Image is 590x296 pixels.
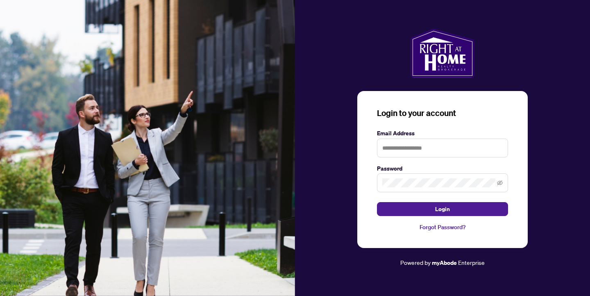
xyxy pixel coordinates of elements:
[377,129,508,138] label: Email Address
[377,164,508,173] label: Password
[400,259,431,266] span: Powered by
[458,259,485,266] span: Enterprise
[411,29,474,78] img: ma-logo
[497,180,503,186] span: eye-invisible
[432,258,457,267] a: myAbode
[435,203,450,216] span: Login
[377,223,508,232] a: Forgot Password?
[377,202,508,216] button: Login
[377,107,508,119] h3: Login to your account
